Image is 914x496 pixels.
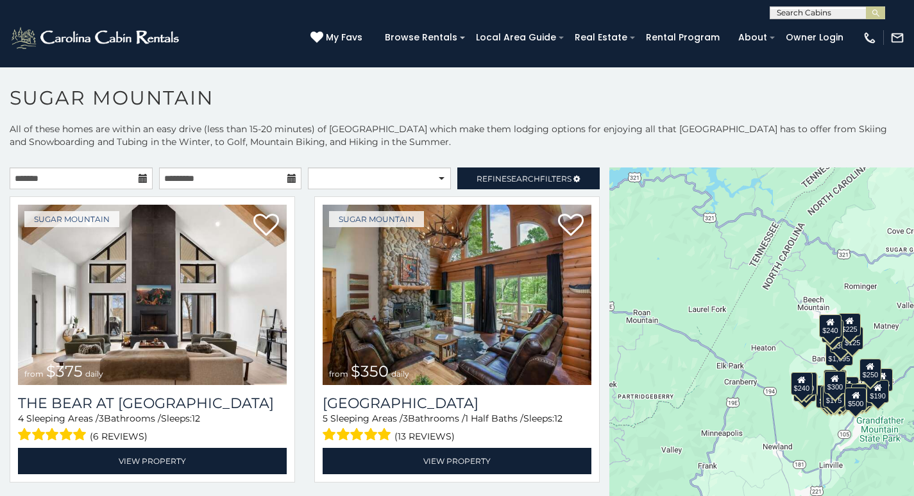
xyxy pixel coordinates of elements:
[824,371,845,394] div: $300
[85,369,103,379] span: daily
[391,369,409,379] span: daily
[323,412,591,445] div: Sleeping Areas / Bathrooms / Sleeps:
[470,28,563,47] a: Local Area Guide
[867,380,888,403] div: $190
[18,205,287,385] a: The Bear At Sugar Mountain from $375 daily
[46,362,83,381] span: $375
[819,314,841,338] div: $240
[822,384,844,407] div: $175
[790,372,812,395] div: $240
[859,359,881,382] div: $250
[639,28,726,47] a: Rental Program
[890,31,904,45] img: mail-regular-white.png
[825,343,853,366] div: $1,095
[870,368,892,391] div: $155
[24,211,119,227] a: Sugar Mountain
[323,205,591,385] img: Grouse Moor Lodge
[351,362,389,381] span: $350
[457,167,600,189] a: RefineSearchFilters
[323,448,591,474] a: View Property
[18,448,287,474] a: View Property
[323,395,591,412] h3: Grouse Moor Lodge
[18,395,287,412] h3: The Bear At Sugar Mountain
[568,28,634,47] a: Real Estate
[477,174,571,184] span: Refine Filters
[851,384,872,407] div: $195
[507,174,540,184] span: Search
[779,28,850,47] a: Owner Login
[99,413,104,424] span: 3
[863,31,877,45] img: phone-regular-white.png
[838,313,860,336] div: $225
[24,369,44,379] span: from
[795,373,817,397] div: $225
[795,372,817,395] div: $210
[558,212,584,239] a: Add to favorites
[394,428,455,445] span: (13 reviews)
[329,211,424,227] a: Sugar Mountain
[823,370,845,393] div: $190
[310,31,366,45] a: My Favs
[323,205,591,385] a: Grouse Moor Lodge from $350 daily
[821,320,843,343] div: $170
[836,377,858,400] div: $200
[90,428,148,445] span: (6 reviews)
[820,386,842,409] div: $155
[403,413,408,424] span: 3
[329,369,348,379] span: from
[378,28,464,47] a: Browse Rentals
[465,413,523,424] span: 1 Half Baths /
[323,413,328,424] span: 5
[824,370,846,393] div: $265
[18,205,287,385] img: The Bear At Sugar Mountain
[18,412,287,445] div: Sleeping Areas / Bathrooms / Sleeps:
[323,395,591,412] a: [GEOGRAPHIC_DATA]
[10,25,183,51] img: White-1-2.png
[192,413,200,424] span: 12
[554,413,563,424] span: 12
[841,327,863,350] div: $125
[844,388,866,411] div: $500
[18,395,287,412] a: The Bear At [GEOGRAPHIC_DATA]
[732,28,774,47] a: About
[18,413,24,424] span: 4
[253,212,279,239] a: Add to favorites
[326,31,362,44] span: My Favs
